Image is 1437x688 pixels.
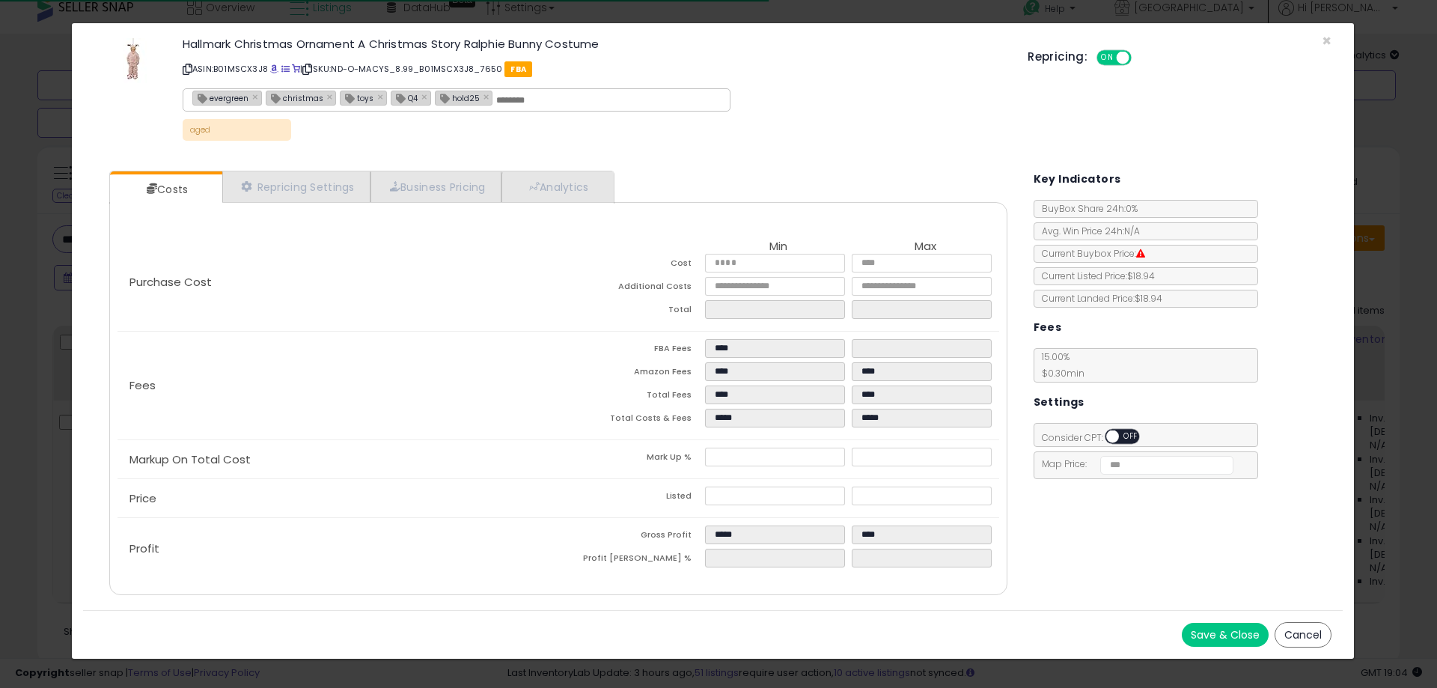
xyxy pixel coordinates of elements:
td: Total Fees [558,386,705,409]
td: Listed [558,487,705,510]
span: Current Buybox Price: [1034,247,1145,260]
a: Your listing only [292,63,300,75]
a: Analytics [501,171,612,202]
p: ASIN: B01MSCX3J8 | SKU: ND-O-MACYS_8.99_B01MSCX3J8_7650 [183,57,1005,81]
h5: Repricing: [1028,51,1087,63]
a: × [327,90,336,103]
a: Business Pricing [370,171,501,202]
td: Amazon Fees [558,362,705,386]
a: × [377,90,386,103]
a: Costs [110,174,221,204]
td: Cost [558,254,705,277]
th: Max [852,240,998,254]
a: Repricing Settings [222,171,370,202]
td: Additional Costs [558,277,705,300]
a: × [483,90,492,103]
span: toys [341,91,373,104]
img: 31cDuG5zsOL._SL60_.jpg [111,38,156,83]
td: Mark Up % [558,448,705,471]
span: $0.30 min [1034,367,1084,380]
span: Current Landed Price: $18.94 [1034,292,1162,305]
span: christmas [266,91,323,104]
a: All offer listings [281,63,290,75]
span: BuyBox Share 24h: 0% [1034,202,1138,215]
span: OFF [1119,430,1143,443]
h5: Settings [1034,393,1084,412]
span: hold25 [436,91,480,104]
h5: Fees [1034,318,1062,337]
p: Price [118,493,558,505]
p: aged [183,119,291,141]
i: Suppressed Buy Box [1136,249,1145,258]
p: Purchase Cost [118,276,558,288]
span: ON [1098,52,1117,64]
td: Total [558,300,705,323]
p: Fees [118,380,558,392]
a: BuyBox page [270,63,278,75]
button: Save & Close [1182,623,1269,647]
span: 15.00 % [1034,350,1084,380]
a: × [421,90,430,103]
td: Total Costs & Fees [558,409,705,432]
span: Q4 [391,91,418,104]
span: Consider CPT: [1034,431,1159,444]
span: FBA [504,61,532,77]
a: × [252,90,261,103]
span: × [1322,30,1331,52]
span: evergreen [193,91,248,104]
td: FBA Fees [558,339,705,362]
p: Markup On Total Cost [118,454,558,466]
td: Profit [PERSON_NAME] % [558,549,705,572]
th: Min [705,240,852,254]
span: Map Price: [1034,457,1234,470]
td: Gross Profit [558,526,705,549]
button: Cancel [1275,622,1331,648]
h3: Hallmark Christmas Ornament A Christmas Story Ralphie Bunny Costume [183,38,1005,49]
span: Current Listed Price: $18.94 [1034,270,1155,282]
span: OFF [1129,52,1153,64]
span: Avg. Win Price 24h: N/A [1034,225,1140,237]
p: Profit [118,543,558,555]
h5: Key Indicators [1034,170,1121,189]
